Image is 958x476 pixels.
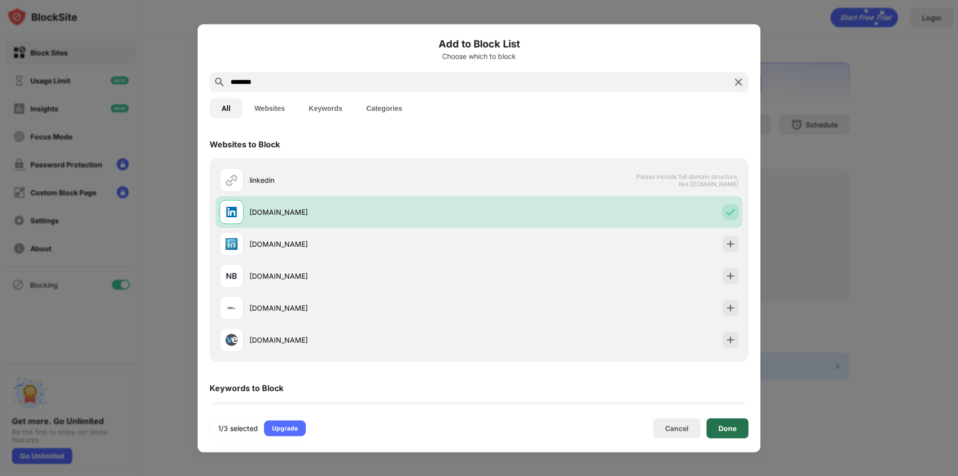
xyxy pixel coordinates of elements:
[249,207,479,217] div: [DOMAIN_NAME]
[665,424,689,433] div: Cancel
[718,424,736,432] div: Done
[732,76,744,88] img: search-close
[272,423,298,433] div: Upgrade
[226,302,238,314] img: favicons
[249,335,479,345] div: [DOMAIN_NAME]
[249,175,479,185] div: linkedin
[218,423,258,433] div: 1/3 selected
[226,206,238,218] img: favicons
[210,36,748,51] h6: Add to Block List
[226,174,238,186] img: url.svg
[210,139,280,149] div: Websites to Block
[249,271,479,281] div: [DOMAIN_NAME]
[226,270,238,282] img: favicons
[297,98,354,118] button: Keywords
[210,383,283,393] div: Keywords to Block
[636,172,738,187] span: Please include full domain structure, like [DOMAIN_NAME]
[242,98,297,118] button: Websites
[249,239,479,249] div: [DOMAIN_NAME]
[354,98,414,118] button: Categories
[249,303,479,313] div: [DOMAIN_NAME]
[226,238,238,250] img: favicons
[214,76,226,88] img: search.svg
[210,52,748,60] div: Choose which to block
[226,334,238,346] img: favicons
[210,98,242,118] button: All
